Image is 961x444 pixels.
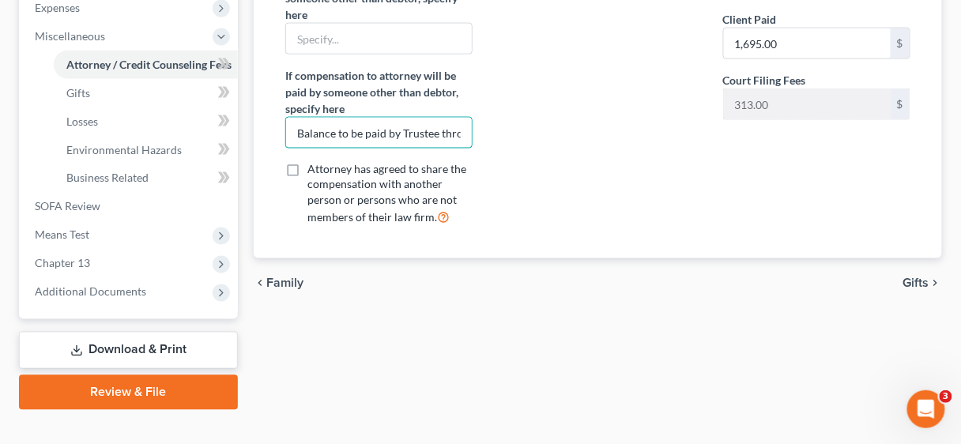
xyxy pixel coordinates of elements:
[724,28,891,58] input: 0.00
[254,277,303,290] button: chevron_left Family
[724,89,891,119] input: 0.00
[286,118,472,148] input: Specify...
[940,390,952,403] span: 3
[266,277,303,290] span: Family
[66,143,182,156] span: Environmental Hazards
[929,277,942,290] i: chevron_right
[286,24,472,54] input: Specify...
[903,277,942,290] button: Gifts chevron_right
[66,115,98,128] span: Losses
[54,164,238,193] a: Business Related
[285,67,473,117] label: If compensation to attorney will be paid by someone other than debtor, specify here
[66,58,232,71] span: Attorney / Credit Counseling Fees
[254,277,266,290] i: chevron_left
[22,193,238,221] a: SOFA Review
[35,228,89,242] span: Means Test
[54,107,238,136] a: Losses
[54,51,238,79] a: Attorney / Credit Counseling Fees
[35,29,105,43] span: Miscellaneous
[307,162,466,224] span: Attorney has agreed to share the compensation with another person or persons who are not members ...
[35,1,80,14] span: Expenses
[66,86,90,100] span: Gifts
[35,285,146,299] span: Additional Documents
[54,136,238,164] a: Environmental Hazards
[891,89,910,119] div: $
[903,277,929,290] span: Gifts
[723,11,777,28] label: Client Paid
[35,257,90,270] span: Chapter 13
[54,79,238,107] a: Gifts
[723,72,806,88] label: Court Filing Fees
[907,390,945,428] iframe: Intercom live chat
[19,332,238,369] a: Download & Print
[66,171,149,185] span: Business Related
[35,200,100,213] span: SOFA Review
[891,28,910,58] div: $
[19,375,238,410] a: Review & File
